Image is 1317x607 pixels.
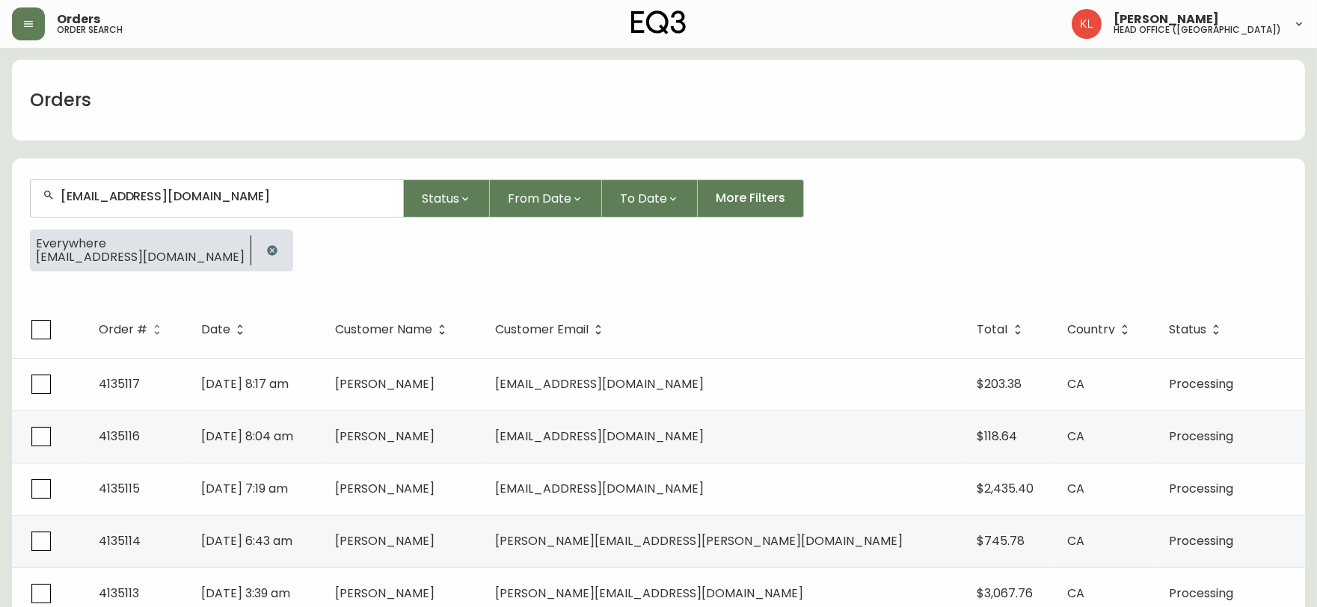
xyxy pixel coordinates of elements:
[1067,325,1115,334] span: Country
[99,375,140,392] span: 4135117
[977,585,1034,602] span: $3,067.76
[1169,428,1233,445] span: Processing
[57,25,123,34] h5: order search
[1169,585,1233,602] span: Processing
[1169,532,1233,549] span: Processing
[335,323,452,336] span: Customer Name
[201,532,292,549] span: [DATE] 6:43 am
[335,480,435,497] span: [PERSON_NAME]
[495,428,704,445] span: [EMAIL_ADDRESS][DOMAIN_NAME]
[57,13,100,25] span: Orders
[1067,323,1135,336] span: Country
[201,428,293,445] span: [DATE] 8:04 am
[36,250,245,264] span: [EMAIL_ADDRESS][DOMAIN_NAME]
[30,87,91,113] h1: Orders
[602,179,698,218] button: To Date
[1169,323,1226,336] span: Status
[495,532,903,549] span: [PERSON_NAME][EMAIL_ADDRESS][PERSON_NAME][DOMAIN_NAME]
[1114,25,1281,34] h5: head office ([GEOGRAPHIC_DATA])
[977,325,1008,334] span: Total
[99,480,140,497] span: 4135115
[698,179,804,218] button: More Filters
[716,190,785,206] span: More Filters
[201,323,250,336] span: Date
[620,189,667,208] span: To Date
[977,480,1034,497] span: $2,435.40
[1169,480,1233,497] span: Processing
[495,480,704,497] span: [EMAIL_ADDRESS][DOMAIN_NAME]
[977,428,1018,445] span: $118.64
[404,179,490,218] button: Status
[1169,325,1206,334] span: Status
[1114,13,1219,25] span: [PERSON_NAME]
[1169,375,1233,392] span: Processing
[1067,428,1084,445] span: CA
[201,480,288,497] span: [DATE] 7:19 am
[1072,9,1102,39] img: 2c0c8aa7421344cf0398c7f872b772b5
[61,189,391,203] input: Search
[99,532,141,549] span: 4135114
[99,428,140,445] span: 4135116
[335,532,435,549] span: [PERSON_NAME]
[201,585,290,602] span: [DATE] 3:39 am
[99,325,147,334] span: Order #
[495,585,803,602] span: [PERSON_NAME][EMAIL_ADDRESS][DOMAIN_NAME]
[495,323,608,336] span: Customer Email
[36,237,245,250] span: Everywhere
[335,375,435,392] span: [PERSON_NAME]
[201,325,230,334] span: Date
[977,323,1028,336] span: Total
[335,428,435,445] span: [PERSON_NAME]
[1067,585,1084,602] span: CA
[1067,480,1084,497] span: CA
[1067,375,1084,392] span: CA
[335,585,435,602] span: [PERSON_NAME]
[977,375,1022,392] span: $203.38
[631,10,687,34] img: logo
[99,323,167,336] span: Order #
[490,179,602,218] button: From Date
[201,375,289,392] span: [DATE] 8:17 am
[495,325,589,334] span: Customer Email
[335,325,432,334] span: Customer Name
[977,532,1025,549] span: $745.78
[1067,532,1084,549] span: CA
[495,375,704,392] span: [EMAIL_ADDRESS][DOMAIN_NAME]
[99,585,139,602] span: 4135113
[508,189,571,208] span: From Date
[422,189,459,208] span: Status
